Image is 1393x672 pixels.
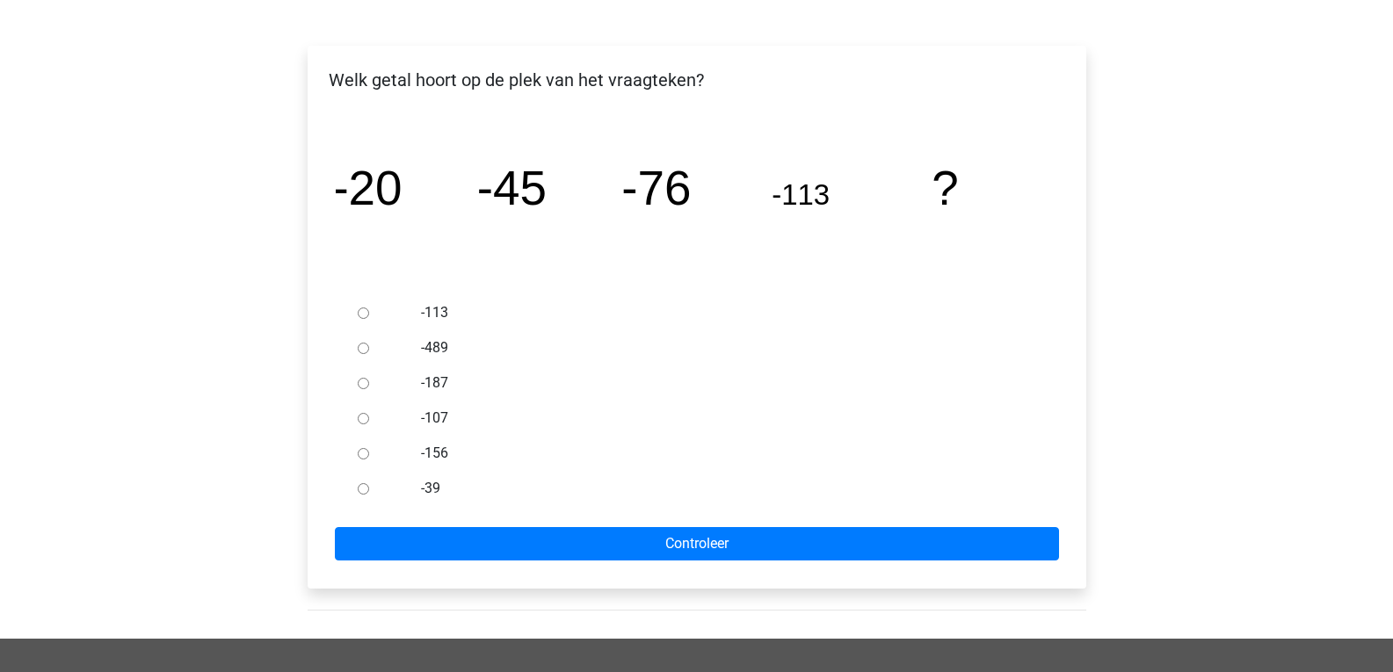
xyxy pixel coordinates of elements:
[476,161,546,215] tspan: -45
[421,302,1029,323] label: -113
[421,372,1029,394] label: -187
[421,478,1029,499] label: -39
[621,161,691,215] tspan: -76
[421,408,1029,429] label: -107
[332,161,402,215] tspan: -20
[322,67,1072,93] p: Welk getal hoort op de plek van het vraagteken?
[421,337,1029,358] label: -489
[932,161,958,215] tspan: ?
[335,527,1059,560] input: Controleer
[421,443,1029,464] label: -156
[772,178,830,211] tspan: -113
